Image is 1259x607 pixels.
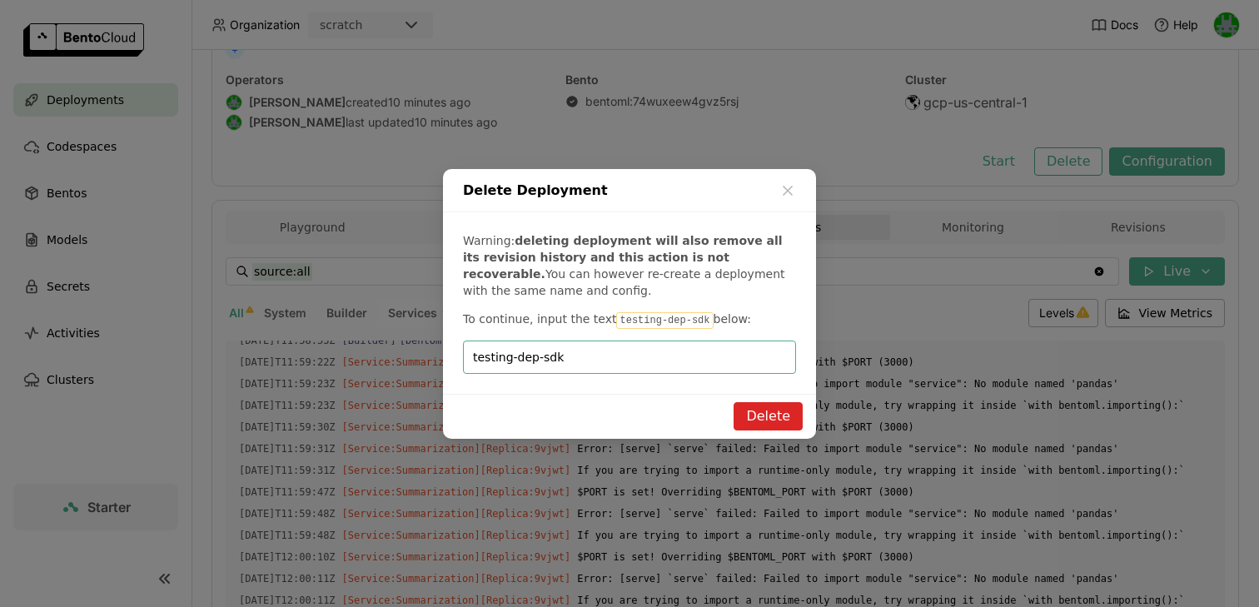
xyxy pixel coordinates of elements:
div: dialog [443,169,816,439]
b: deleting deployment will also remove all its revision history and this action is not recoverable. [463,234,783,281]
button: Delete [734,402,803,430]
span: Warning: [463,234,515,247]
span: You can however re-create a deployment with the same name and config. [463,267,785,297]
div: Delete Deployment [443,169,816,212]
code: testing-dep-sdk [616,312,713,329]
span: below: [714,312,751,326]
span: To continue, input the text [463,312,616,326]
